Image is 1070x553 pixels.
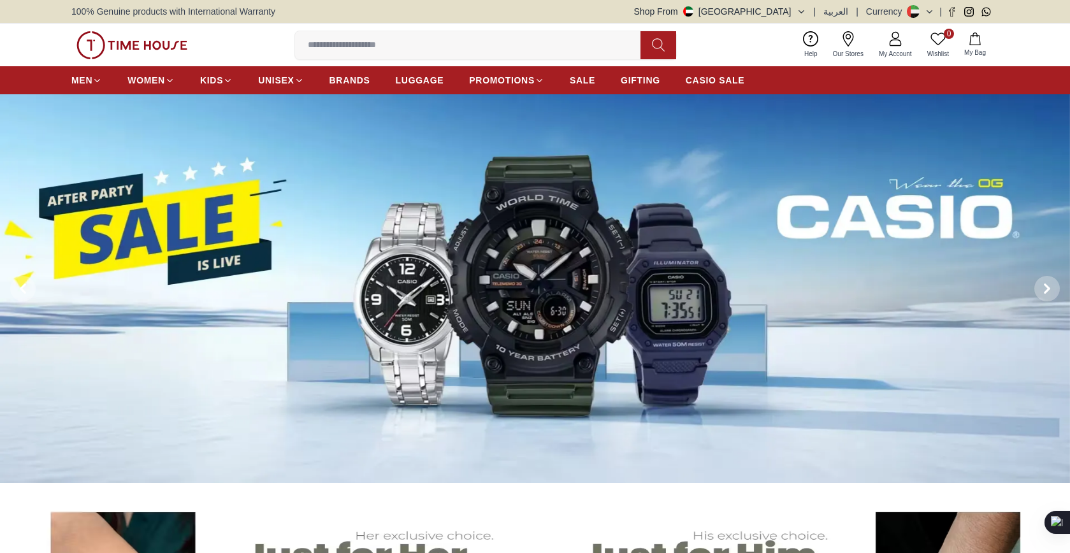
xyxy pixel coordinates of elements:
span: PROMOTIONS [469,74,535,87]
span: UNISEX [258,74,294,87]
div: Currency [866,5,907,18]
a: UNISEX [258,69,303,92]
a: 0Wishlist [920,29,957,61]
span: | [939,5,942,18]
span: My Account [874,49,917,59]
span: My Bag [959,48,991,57]
a: Facebook [947,7,957,17]
span: WOMEN [127,74,165,87]
a: LUGGAGE [396,69,444,92]
a: Help [797,29,825,61]
span: CASIO SALE [686,74,745,87]
span: 0 [944,29,954,39]
span: 100% Genuine products with International Warranty [71,5,275,18]
span: MEN [71,74,92,87]
a: Our Stores [825,29,871,61]
span: BRANDS [329,74,370,87]
a: SALE [570,69,595,92]
button: My Bag [957,30,994,60]
img: United Arab Emirates [683,6,693,17]
img: ... [76,31,187,59]
button: العربية [823,5,848,18]
a: BRANDS [329,69,370,92]
span: Our Stores [828,49,869,59]
a: CASIO SALE [686,69,745,92]
span: KIDS [200,74,223,87]
button: Shop From[GEOGRAPHIC_DATA] [634,5,806,18]
span: LUGGAGE [396,74,444,87]
span: SALE [570,74,595,87]
a: Whatsapp [981,7,991,17]
a: KIDS [200,69,233,92]
a: PROMOTIONS [469,69,544,92]
a: WOMEN [127,69,175,92]
a: GIFTING [621,69,660,92]
span: Wishlist [922,49,954,59]
a: MEN [71,69,102,92]
span: GIFTING [621,74,660,87]
span: | [856,5,858,18]
span: Help [799,49,823,59]
span: | [814,5,816,18]
a: Instagram [964,7,974,17]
